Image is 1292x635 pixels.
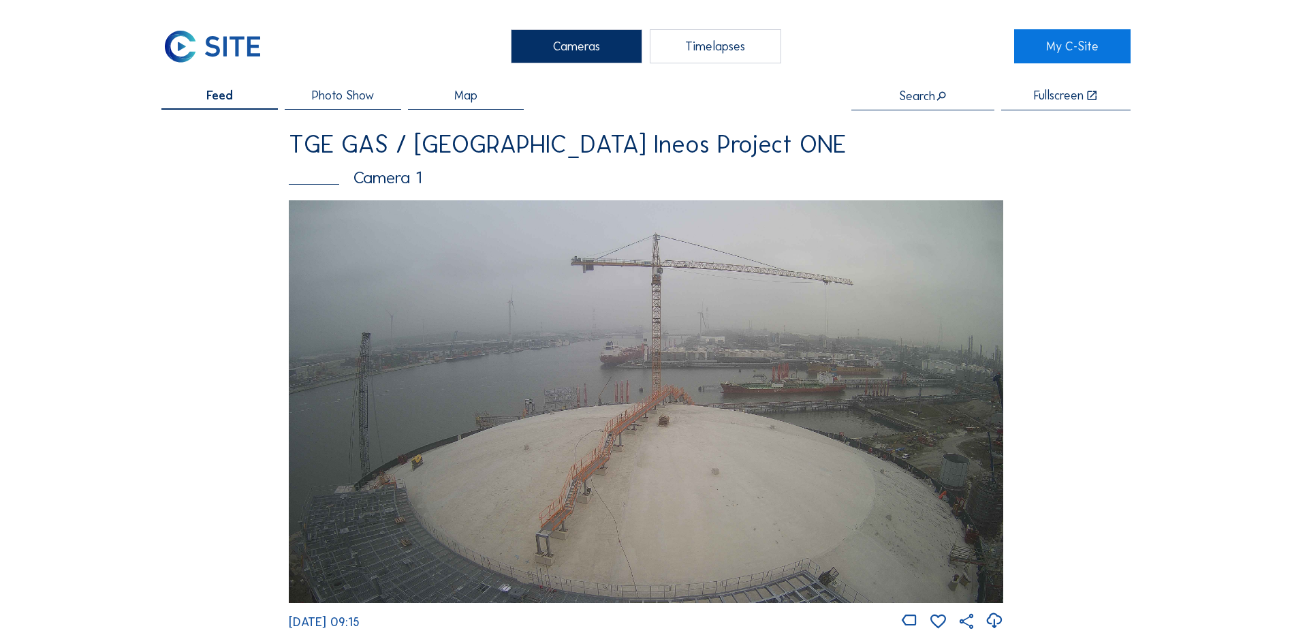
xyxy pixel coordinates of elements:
[161,29,278,63] a: C-SITE Logo
[289,200,1003,602] img: Image
[289,169,1003,186] div: Camera 1
[1014,29,1131,63] a: My C-Site
[1034,89,1084,102] div: Fullscreen
[511,29,642,63] div: Cameras
[289,615,360,630] span: [DATE] 09:15
[454,89,477,102] span: Map
[206,89,233,102] span: Feed
[312,89,374,102] span: Photo Show
[650,29,781,63] div: Timelapses
[161,29,263,63] img: C-SITE Logo
[289,132,1003,157] div: TGE GAS / [GEOGRAPHIC_DATA] Ineos Project ONE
